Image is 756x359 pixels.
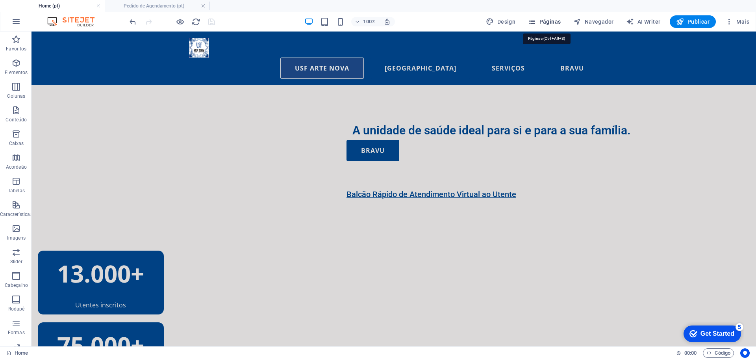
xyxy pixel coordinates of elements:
[483,15,519,28] button: Design
[384,18,391,25] i: Ao redimensionar, ajusta automaticamente o nível de zoom para caber no dispositivo escolhido.
[722,15,752,28] button: Mais
[45,17,104,26] img: Editor Logo
[5,69,28,76] p: Elementos
[5,282,28,288] p: Cabeçalho
[191,17,200,26] button: reload
[128,17,137,26] i: Desfazer: Alterar HTML (Ctrl+Z)
[525,15,564,28] button: Páginas
[486,18,515,26] span: Design
[570,15,617,28] button: Navegador
[725,18,749,26] span: Mais
[363,17,376,26] h6: 100%
[10,259,22,265] p: Slider
[626,18,660,26] span: AI Writer
[6,164,27,170] p: Acordeão
[8,329,25,336] p: Formas
[4,4,62,20] div: Get Started 5 items remaining, 0% complete
[6,348,28,358] a: Clique para cancelar a seleção. Clique duas vezes para abrir as Páginas
[9,140,24,147] p: Caixas
[483,15,519,28] div: Design (Ctrl+Alt+Y)
[56,2,64,9] div: 5
[351,17,379,26] button: 100%
[6,117,27,123] p: Conteúdo
[105,2,209,10] h4: Pedido de Agendamento (pt)
[684,348,697,358] span: 00 00
[6,46,26,52] p: Favoritos
[706,348,730,358] span: Código
[573,18,613,26] span: Navegador
[21,9,55,16] div: Get Started
[676,348,697,358] h6: Tempo de sessão
[740,348,750,358] button: Usercentrics
[128,17,137,26] button: undo
[7,235,26,241] p: Imagens
[623,15,663,28] button: AI Writer
[8,306,25,312] p: Rodapé
[703,348,734,358] button: Código
[690,350,691,356] span: :
[7,93,25,99] p: Colunas
[670,15,716,28] button: Publicar
[8,188,25,194] p: Tabelas
[676,18,710,26] span: Publicar
[528,18,561,26] span: Páginas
